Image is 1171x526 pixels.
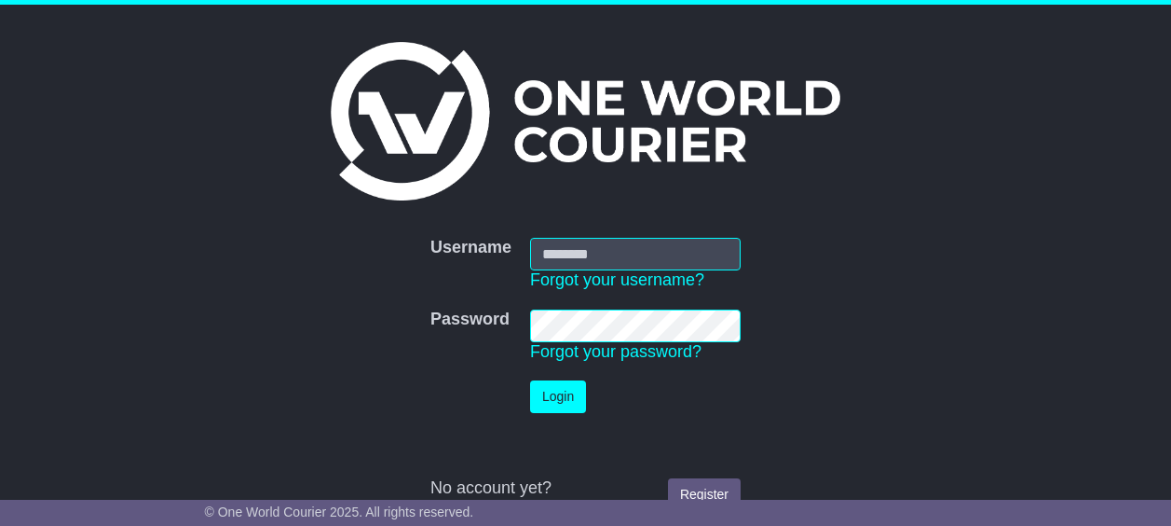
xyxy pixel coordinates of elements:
[668,478,741,511] a: Register
[530,270,704,289] a: Forgot your username?
[530,381,586,413] button: Login
[430,238,511,258] label: Username
[530,342,701,361] a: Forgot your password?
[205,505,474,519] span: © One World Courier 2025. All rights reserved.
[430,478,741,499] div: No account yet?
[430,310,510,330] label: Password
[331,42,839,201] img: One World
